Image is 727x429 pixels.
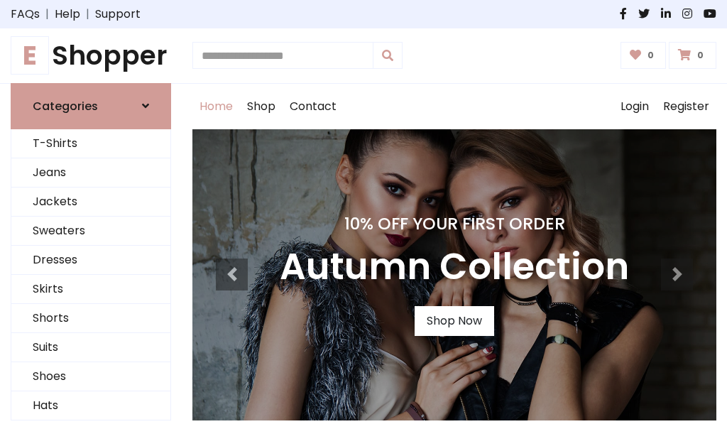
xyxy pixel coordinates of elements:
[11,40,171,72] a: EShopper
[669,42,716,69] a: 0
[33,99,98,113] h6: Categories
[40,6,55,23] span: |
[280,245,629,289] h3: Autumn Collection
[11,158,170,188] a: Jeans
[80,6,95,23] span: |
[11,391,170,420] a: Hats
[11,83,171,129] a: Categories
[656,84,716,129] a: Register
[11,246,170,275] a: Dresses
[11,333,170,362] a: Suits
[11,6,40,23] a: FAQs
[280,214,629,234] h4: 10% Off Your First Order
[644,49,657,62] span: 0
[11,304,170,333] a: Shorts
[694,49,707,62] span: 0
[95,6,141,23] a: Support
[11,40,171,72] h1: Shopper
[621,42,667,69] a: 0
[240,84,283,129] a: Shop
[11,188,170,217] a: Jackets
[11,129,170,158] a: T-Shirts
[55,6,80,23] a: Help
[11,217,170,246] a: Sweaters
[11,362,170,391] a: Shoes
[283,84,344,129] a: Contact
[192,84,240,129] a: Home
[613,84,656,129] a: Login
[11,275,170,304] a: Skirts
[11,36,49,75] span: E
[415,306,494,336] a: Shop Now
